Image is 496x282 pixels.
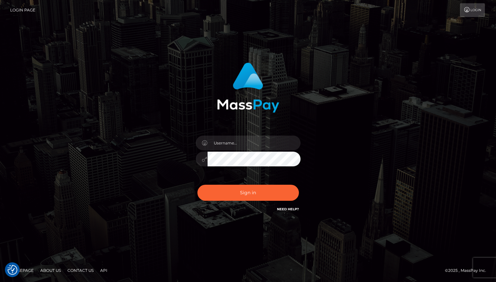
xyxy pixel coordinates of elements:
a: API [98,265,110,275]
a: Need Help? [277,207,299,211]
img: Revisit consent button [8,265,17,275]
div: © 2025 , MassPay Inc. [445,267,491,274]
a: Login [460,3,485,17]
img: MassPay Login [217,63,279,113]
a: Homepage [7,265,36,275]
a: Login Page [10,3,35,17]
a: About Us [38,265,64,275]
button: Sign in [197,185,299,201]
a: Contact Us [65,265,96,275]
button: Consent Preferences [8,265,17,275]
input: Username... [208,136,301,150]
